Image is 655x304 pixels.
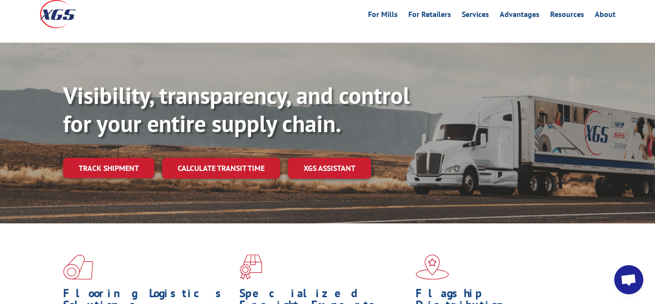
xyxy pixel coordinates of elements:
img: xgs-icon-flagship-distribution-model-red [416,254,449,280]
img: xgs-icon-total-supply-chain-intelligence-red [63,254,93,280]
a: About [595,11,616,21]
a: Track shipment [63,158,154,178]
a: XGS ASSISTANT [288,158,371,179]
img: xgs-icon-focused-on-flooring-red [239,254,262,280]
a: Services [462,11,489,21]
a: Resources [550,11,584,21]
a: For Mills [368,11,398,21]
a: Open chat [614,265,643,294]
a: Advantages [500,11,539,21]
a: For Retailers [408,11,451,21]
b: Visibility, transparency, and control for your entire supply chain. [63,80,410,138]
a: Calculate transit time [162,158,280,179]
